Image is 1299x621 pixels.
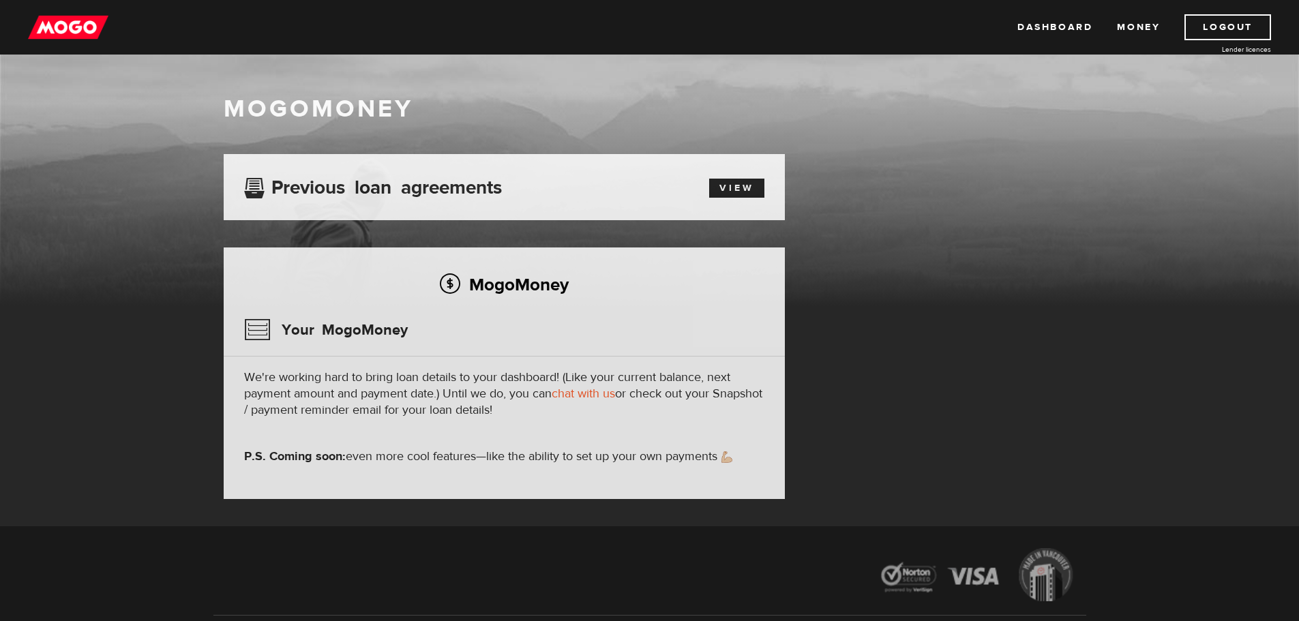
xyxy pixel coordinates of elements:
a: Logout [1184,14,1271,40]
a: View [709,179,764,198]
h1: MogoMoney [224,95,1076,123]
a: chat with us [552,386,615,402]
h3: Your MogoMoney [244,312,408,348]
a: Dashboard [1017,14,1092,40]
img: legal-icons-92a2ffecb4d32d839781d1b4e4802d7b.png [868,538,1086,615]
a: Lender licences [1169,44,1271,55]
h2: MogoMoney [244,270,764,299]
p: even more cool features—like the ability to set up your own payments [244,449,764,465]
p: We're working hard to bring loan details to your dashboard! (Like your current balance, next paym... [244,369,764,419]
img: strong arm emoji [721,451,732,463]
a: Money [1117,14,1160,40]
h3: Previous loan agreements [244,177,502,194]
img: mogo_logo-11ee424be714fa7cbb0f0f49df9e16ec.png [28,14,108,40]
strong: P.S. Coming soon: [244,449,346,464]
